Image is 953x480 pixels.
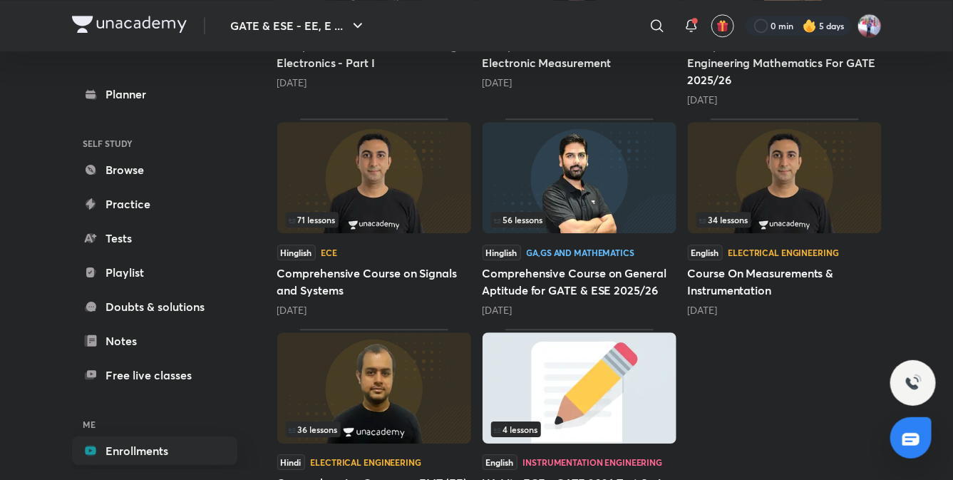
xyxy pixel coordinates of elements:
div: Comprehensive Course on Signals and Systems [277,118,471,317]
div: Instrumentation Engineering [523,458,663,466]
div: 9 months ago [483,76,676,90]
div: left [491,212,668,228]
h6: SELF STUDY [72,131,237,155]
a: Practice [72,190,237,218]
div: left [491,422,668,437]
div: GA,GS and Mathematics [527,248,634,257]
div: infosection [696,212,873,228]
h5: Complete Course of Electrical & Electronic Measurement [483,37,676,71]
h5: Comprehensive Course on Engineering Mathematics For GATE 2025/26 [688,37,882,88]
a: Company Logo [72,16,187,36]
div: 6 months ago [277,76,471,90]
a: Tests [72,224,237,252]
span: Hinglish [277,245,316,260]
div: Electrical Engineering [311,458,421,466]
h5: Course On Measurements & Instrumentation [688,265,882,299]
img: Thumbnail [277,332,471,444]
img: streak [803,19,817,33]
div: left [696,212,873,228]
h5: Comprehensive Course on Analog Electronics - Part I [277,37,471,71]
h5: Comprehensive Course on General Aptitude for GATE & ESE 2025/26 [483,265,676,299]
a: Planner [72,80,237,108]
div: infosection [286,422,463,437]
div: infocontainer [491,212,668,228]
div: 1 year ago [277,303,471,317]
span: Hindi [277,454,305,470]
span: 34 lessons [699,215,748,224]
a: Notes [72,327,237,355]
div: infocontainer [286,422,463,437]
span: 36 lessons [289,425,338,434]
img: avatar [716,19,729,32]
h6: ME [72,412,237,436]
div: 11 months ago [688,93,882,107]
div: infocontainer [491,422,668,437]
button: avatar [711,14,734,37]
div: infosection [491,422,668,437]
img: Thumbnail [688,122,882,233]
a: Browse [72,155,237,184]
div: infocontainer [696,212,873,228]
div: 1 year ago [483,303,676,317]
button: GATE & ESE - EE, E ... [222,11,375,40]
div: Electrical Engineering [728,248,839,257]
span: 71 lessons [289,215,336,224]
img: Thumbnail [483,122,676,233]
img: Thumbnail [277,122,471,233]
div: ECE [321,248,338,257]
div: infosection [491,212,668,228]
div: left [286,422,463,437]
img: ttu [905,374,922,392]
div: Comprehensive Course on General Aptitude for GATE & ESE 2025/26 [483,118,676,317]
span: 56 lessons [494,215,543,224]
div: left [286,212,463,228]
div: infosection [286,212,463,228]
span: English [483,454,517,470]
div: Course On Measurements & Instrumentation [688,118,882,317]
div: infocontainer [286,212,463,228]
img: Pradeep Kumar [857,14,882,38]
div: 1 year ago [688,303,882,317]
h5: Comprehensive Course on Signals and Systems [277,265,471,299]
span: 4 lessons [494,425,538,434]
a: Enrollments [72,436,237,465]
img: Thumbnail [483,332,676,444]
span: English [688,245,723,260]
img: Company Logo [72,16,187,33]
a: Free live classes [72,361,237,389]
a: Playlist [72,258,237,287]
span: Hinglish [483,245,521,260]
a: Doubts & solutions [72,292,237,321]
